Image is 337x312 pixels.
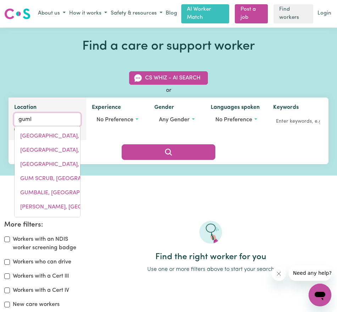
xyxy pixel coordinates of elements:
[20,176,127,182] span: GUM SCRUB, [GEOGRAPHIC_DATA], 2441
[15,157,80,172] a: GUM FLAT, New South Wales, 2360
[164,8,178,19] a: Blog
[109,8,164,19] button: Safety & resources
[273,103,299,113] label: Keywords
[15,186,80,200] a: GUMBALIE, New South Wales, 2840
[15,143,80,157] a: GUM CREEK STATION, South Australia, 5730
[235,4,268,23] a: Post a job
[89,252,333,262] h2: Find the right worker for you
[181,4,229,23] a: AI Worker Match
[14,103,37,113] label: Location
[36,8,67,19] button: About us
[9,86,328,95] div: or
[15,172,80,186] a: GUM SCRUB, New South Wales, 2441
[20,190,124,196] span: GUMBALIE, [GEOGRAPHIC_DATA], 2840
[274,4,313,23] a: Find workers
[211,113,262,127] button: Worker language preferences
[15,129,80,143] a: GUM CREEK, South Australia, 5417
[96,117,133,123] span: No preference
[122,144,215,160] button: Search
[13,258,71,266] label: Workers who can drive
[4,6,31,22] a: Careseekers logo
[215,117,252,123] span: No preference
[15,200,80,214] a: GUMBLE, New South Wales, 2865
[4,221,80,229] h2: More filters:
[4,7,31,20] img: Careseekers logo
[289,265,331,281] iframe: Message from company
[272,267,286,281] iframe: Close message
[4,5,43,11] span: Need any help?
[316,8,333,19] a: Login
[13,235,80,252] label: Workers with an NDIS worker screening badge
[13,300,60,309] label: New care workers
[20,147,154,153] span: [GEOGRAPHIC_DATA], [GEOGRAPHIC_DATA], 5730
[20,162,154,167] span: [GEOGRAPHIC_DATA], [GEOGRAPHIC_DATA], 2360
[13,272,69,280] label: Workers with a Cert III
[14,126,81,217] div: menu-options
[211,103,260,113] label: Languages spoken
[20,204,141,210] span: [PERSON_NAME], [GEOGRAPHIC_DATA], 2865
[20,133,152,139] span: [GEOGRAPHIC_DATA], [GEOGRAPHIC_DATA], 5417
[67,8,109,19] button: How it works
[154,113,199,127] button: Worker gender preference
[92,113,143,127] button: Worker experience options
[309,284,331,306] iframe: Button to launch messaging window
[14,113,81,126] input: Enter a suburb
[9,39,328,55] h1: Find a care or support worker
[13,286,69,295] label: Workers with a Cert IV
[159,117,189,123] span: Any gender
[92,103,121,113] label: Experience
[129,71,208,85] button: CS Whiz - AI Search
[89,265,333,274] p: Use one or more filters above to start your search
[273,116,323,127] input: Enter keywords, e.g. full name, interests
[154,103,174,113] label: Gender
